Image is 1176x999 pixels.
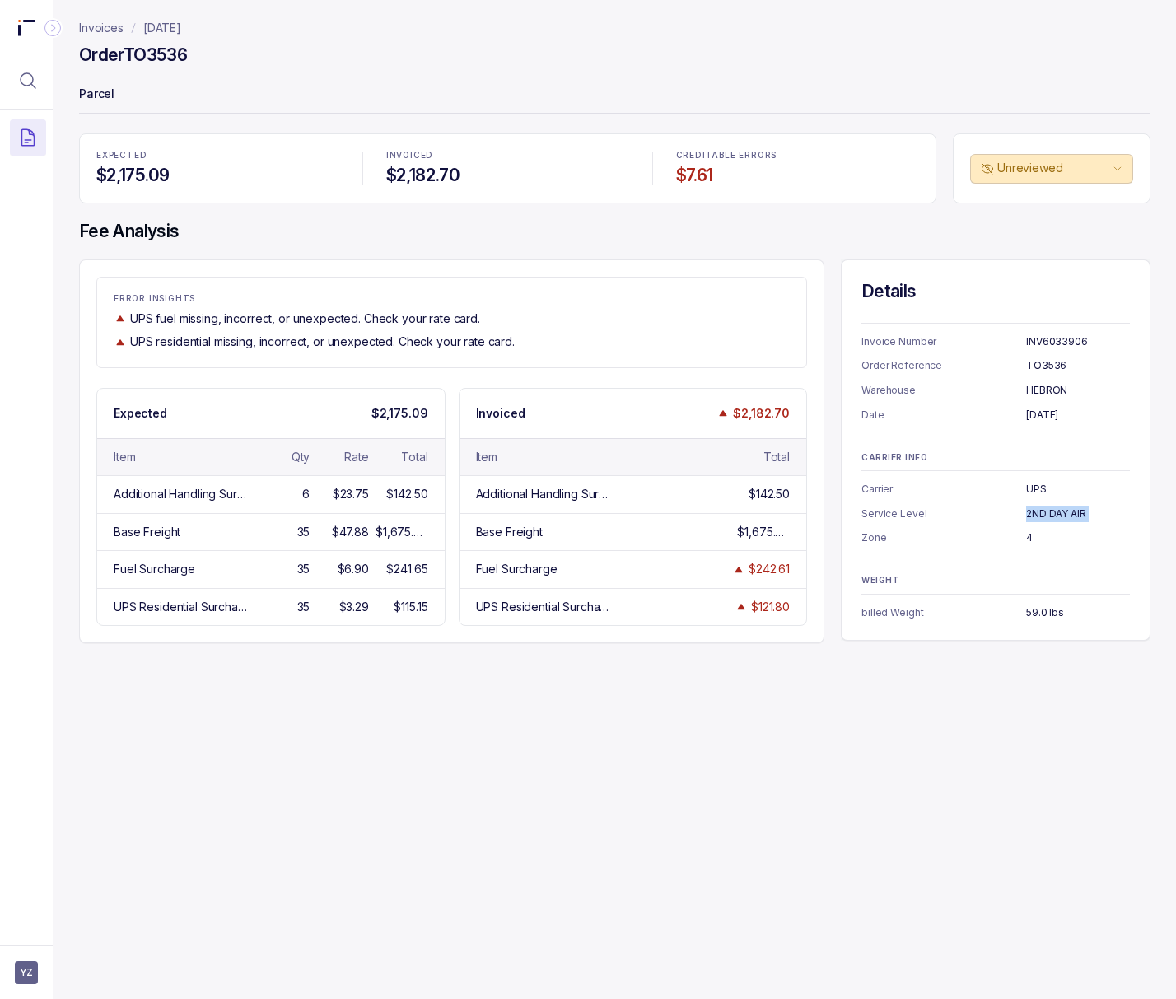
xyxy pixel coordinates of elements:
p: EXPECTED [96,151,339,161]
div: Collapse Icon [43,18,63,38]
img: trend image [114,336,127,348]
div: Base Freight [114,524,180,540]
div: $1,675.79 [737,524,790,540]
p: Order Reference [861,357,1026,374]
p: billed Weight [861,605,1026,621]
div: $121.80 [751,599,790,615]
p: ERROR INSIGHTS [114,294,790,304]
div: Rate [344,449,368,465]
p: UPS residential missing, incorrect, or unexpected. Check your rate card. [130,334,515,350]
p: Carrier [861,481,1026,497]
div: $3.29 [339,599,369,615]
h4: Details [861,280,1130,303]
h4: Order TO3536 [79,44,187,67]
p: INVOICED [386,151,629,161]
nav: breadcrumb [79,20,181,36]
div: $23.75 [333,486,369,502]
div: UPS Residential Surcharge [114,599,251,615]
p: UPS fuel missing, incorrect, or unexpected. Check your rate card. [130,310,480,327]
p: CREDITABLE ERRORS [676,151,919,161]
p: Unreviewed [997,160,1109,176]
div: Additional Handling Surcharge [114,486,251,502]
p: Invoice Number [861,334,1026,350]
img: trend image [735,600,748,613]
div: $115.15 [394,599,427,615]
p: 2ND DAY AIR [1026,506,1130,522]
ul: Information Summary [861,481,1130,546]
button: Unreviewed [970,154,1133,184]
div: 6 [302,486,310,502]
h4: $2,182.70 [386,164,629,187]
div: $47.88 [332,524,369,540]
p: TO3536 [1026,357,1130,374]
div: Additional Handling Surcharge [476,486,614,502]
div: $1,675.79 [376,524,428,540]
button: Menu Icon Button DocumentTextIcon [10,119,46,156]
a: Invoices [79,20,124,36]
div: Fuel Surcharge [476,561,558,577]
p: Parcel [79,79,1150,112]
ul: Information Summary [861,334,1130,423]
div: $142.50 [749,486,790,502]
div: $242.61 [749,561,790,577]
img: trend image [732,563,745,576]
p: WEIGHT [861,576,1130,586]
p: 4 [1026,530,1130,546]
h4: $2,175.09 [96,164,339,187]
p: Zone [861,530,1026,546]
img: trend image [716,407,730,419]
div: Total [401,449,427,465]
div: 35 [297,561,310,577]
p: HEBRON [1026,382,1130,399]
p: [DATE] [1026,407,1130,423]
div: 35 [297,524,310,540]
p: Service Level [861,506,1026,522]
h4: $7.61 [676,164,919,187]
a: [DATE] [143,20,181,36]
p: Warehouse [861,382,1026,399]
p: CARRIER INFO [861,453,1130,463]
button: Menu Icon Button MagnifyingGlassIcon [10,63,46,99]
button: User initials [15,961,38,984]
div: $6.90 [338,561,369,577]
p: $2,182.70 [733,405,790,422]
div: Item [476,449,497,465]
p: UPS [1026,481,1130,497]
div: Qty [292,449,310,465]
div: 35 [297,599,310,615]
p: 59.0 lbs [1026,605,1130,621]
div: $142.50 [386,486,427,502]
p: Expected [114,405,167,422]
h4: Fee Analysis [79,220,1150,243]
div: Item [114,449,135,465]
p: INV6033906 [1026,334,1130,350]
div: Fuel Surcharge [114,561,195,577]
ul: Information Summary [861,605,1130,621]
img: trend image [114,312,127,324]
p: $2,175.09 [371,405,428,422]
p: Invoiced [476,405,525,422]
div: UPS Residential Surcharge [476,599,614,615]
div: Base Freight [476,524,543,540]
div: $241.65 [386,561,427,577]
div: Total [763,449,790,465]
p: Date [861,407,1026,423]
